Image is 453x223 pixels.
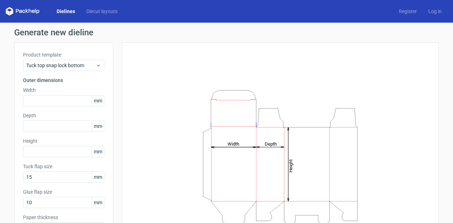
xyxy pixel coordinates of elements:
[228,141,239,146] tspan: Width
[23,163,104,170] label: Tuck flap size
[23,77,104,84] h3: Outer dimensions
[393,8,423,15] a: Register
[23,112,104,119] label: Depth
[23,188,104,195] label: Glue flap size
[288,159,293,172] tspan: Height
[23,137,104,145] label: Height
[423,8,447,15] a: Log in
[23,51,104,58] label: Product template
[23,214,104,221] label: Paper thickness
[14,28,439,37] h1: Generate new dieline
[92,95,104,106] span: mm
[265,141,277,146] tspan: Depth
[92,172,104,182] span: mm
[23,87,104,94] label: Width
[92,146,104,157] span: mm
[92,197,104,208] span: mm
[51,8,81,15] a: Dielines
[26,62,96,69] span: Tuck top snap lock bottom
[92,121,104,131] span: mm
[81,8,123,15] a: Diecut layouts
